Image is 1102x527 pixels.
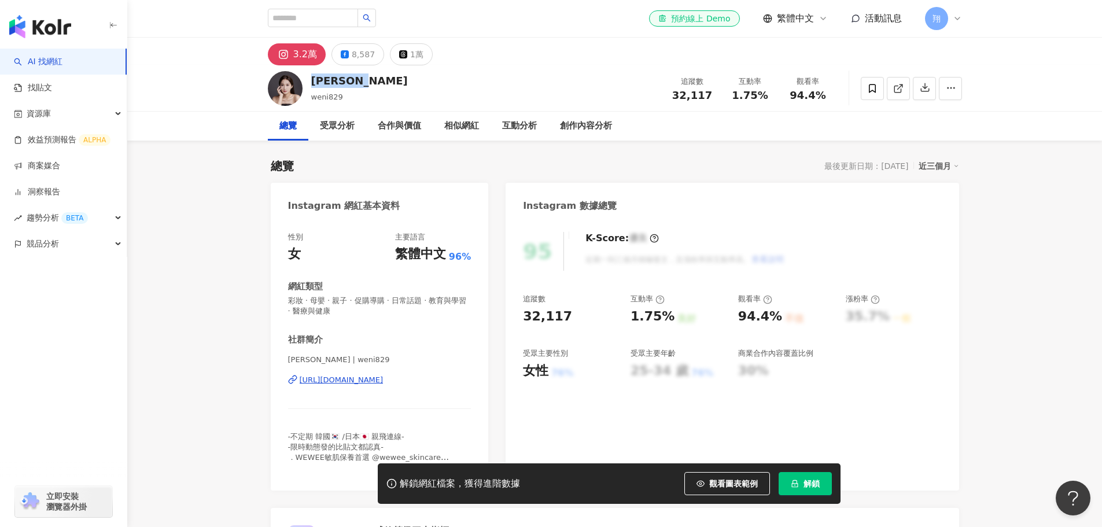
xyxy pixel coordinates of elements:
span: 繁體中文 [777,12,814,25]
div: 繁體中文 [395,245,446,263]
button: 1萬 [390,43,433,65]
div: 互動率 [631,294,665,304]
div: 社群簡介 [288,334,323,346]
div: 追蹤數 [670,76,714,87]
a: 找貼文 [14,82,52,94]
span: 94.4% [790,90,825,101]
div: Instagram 網紅基本資料 [288,200,400,212]
span: 趨勢分析 [27,205,88,231]
div: 預約線上 Demo [658,13,730,24]
span: 1.75% [732,90,768,101]
div: [URL][DOMAIN_NAME] [300,375,384,385]
a: searchAI 找網紅 [14,56,62,68]
div: 漲粉率 [846,294,880,304]
img: KOL Avatar [268,71,303,106]
button: 觀看圖表範例 [684,472,770,495]
span: 競品分析 [27,231,59,257]
button: 解鎖 [779,472,832,495]
div: 近三個月 [919,159,959,174]
div: 觀看率 [786,76,830,87]
div: 受眾主要性別 [523,348,568,359]
img: logo [9,15,71,38]
button: 3.2萬 [268,43,326,65]
div: Instagram 數據總覽 [523,200,617,212]
span: rise [14,214,22,222]
div: 創作內容分析 [560,119,612,133]
div: 追蹤數 [523,294,546,304]
div: 商業合作內容覆蓋比例 [738,348,813,359]
div: K-Score : [585,232,659,245]
span: 觀看圖表範例 [709,479,758,488]
span: 活動訊息 [865,13,902,24]
div: 解鎖網紅檔案，獲得進階數據 [400,478,520,490]
div: 受眾主要年齡 [631,348,676,359]
div: 互動分析 [502,119,537,133]
button: 8,587 [331,43,384,65]
span: 解鎖 [804,479,820,488]
div: 相似網紅 [444,119,479,133]
div: 女 [288,245,301,263]
div: 1.75% [631,308,675,326]
img: chrome extension [19,492,41,511]
div: BETA [61,212,88,224]
a: [URL][DOMAIN_NAME] [288,375,471,385]
div: 總覽 [279,119,297,133]
a: chrome extension立即安裝 瀏覽器外掛 [15,486,112,517]
span: 32,117 [672,89,712,101]
span: 彩妝 · 母嬰 · 親子 · 促購導購 · 日常話題 · 教育與學習 · 醫療與健康 [288,296,471,316]
span: 翔 [933,12,941,25]
span: 96% [449,250,471,263]
div: 32,117 [523,308,572,326]
a: 預約線上 Demo [649,10,739,27]
span: 立即安裝 瀏覽器外掛 [46,491,87,512]
div: 3.2萬 [293,46,317,62]
div: 互動率 [728,76,772,87]
div: 總覽 [271,158,294,174]
div: 女性 [523,362,548,380]
div: [PERSON_NAME] [311,73,408,88]
div: 受眾分析 [320,119,355,133]
a: 商案媒合 [14,160,60,172]
div: 94.4% [738,308,782,326]
div: 1萬 [410,46,423,62]
div: 觀看率 [738,294,772,304]
span: [PERSON_NAME] | weni829 [288,355,471,365]
span: 資源庫 [27,101,51,127]
div: 主要語言 [395,232,425,242]
a: 效益預測報告ALPHA [14,134,110,146]
div: 網紅類型 [288,281,323,293]
div: 合作與價值 [378,119,421,133]
span: search [363,14,371,22]
span: weni829 [311,93,343,101]
div: 8,587 [352,46,375,62]
span: lock [791,480,799,488]
span: -不定期 韓國🇰🇷 /日本🇯🇵 親飛連線- -限時動態發的比貼文都認真- ．WEWEE敏肌保養首選 @wewee_skincare ．合作邀約請私訊小盒子 👇🏻下方為可購買商品連結 [288,432,449,493]
div: 最後更新日期：[DATE] [824,161,908,171]
div: 性別 [288,232,303,242]
a: 洞察報告 [14,186,60,198]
